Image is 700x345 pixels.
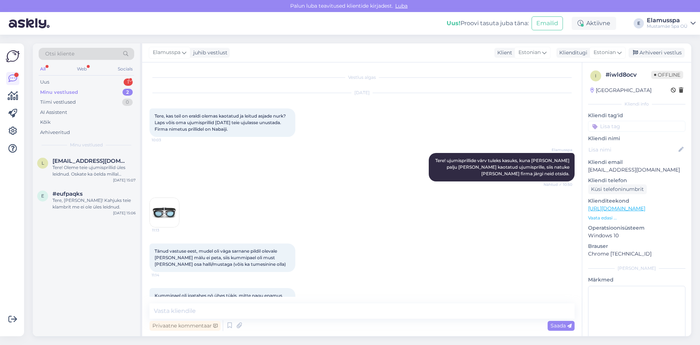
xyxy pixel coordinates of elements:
div: Mustamäe Spa OÜ [647,23,688,29]
div: Vestlus algas [149,74,575,81]
span: Estonian [518,49,541,57]
div: Uus [40,78,49,86]
div: Minu vestlused [40,89,78,96]
span: #eufpaqks [52,191,83,197]
div: 1 [124,78,133,86]
span: 11:14 [152,272,179,278]
p: Operatsioonisüsteem [588,224,685,232]
div: E [634,18,644,28]
p: Brauser [588,242,685,250]
div: Kõik [40,119,51,126]
div: Tere! Oleme teie ujumisprillid üles leidnud. Oskate ka öelda millal [PERSON_NAME] järgi tulete? :... [52,164,136,177]
span: Tere! ujumisprillide värv tuleks kasuks, kuna [PERSON_NAME] palju [PERSON_NAME] kaotatud ujumispr... [435,158,571,176]
div: [GEOGRAPHIC_DATA] [590,87,652,94]
span: 10:03 [152,137,179,143]
p: Chrome [TECHNICAL_ID] [588,250,685,258]
div: Aktiivne [572,17,616,30]
div: AI Assistent [40,109,67,116]
input: Lisa nimi [588,146,677,154]
p: Klienditeekond [588,197,685,205]
div: [DATE] 15:06 [113,210,136,216]
div: Klienditugi [556,49,587,57]
img: Attachment [150,198,179,227]
p: Windows 10 [588,232,685,239]
span: Tänud vastuse eest, mudel oli väga sarnane pildil olevale [PERSON_NAME] mälu ei peta, siis kummip... [155,248,286,267]
span: e [41,193,44,199]
span: Otsi kliente [45,50,74,58]
span: leht.riina@gmail.com [52,158,128,164]
input: Lisa tag [588,121,685,132]
div: Küsi telefoninumbrit [588,184,647,194]
div: Web [75,64,88,74]
p: Kliendi tag'id [588,112,685,119]
p: Märkmed [588,276,685,284]
div: All [39,64,47,74]
span: Elamusspa [545,147,572,153]
div: Privaatne kommentaar [149,321,221,331]
span: Offline [651,71,683,79]
p: Vaata edasi ... [588,215,685,221]
span: Nähtud ✓ 10:50 [544,182,572,187]
div: [PERSON_NAME] [588,265,685,272]
div: Elamusspa [647,18,688,23]
span: Estonian [594,49,616,57]
div: Klient [494,49,512,57]
div: Kliendi info [588,101,685,107]
div: Arhiveeri vestlus [629,48,685,58]
div: juhib vestlust [190,49,227,57]
span: Minu vestlused [70,142,103,148]
div: # iwld8ocv [606,70,651,79]
div: [DATE] [149,89,575,96]
span: 11:13 [152,227,179,233]
b: Uus! [447,20,460,27]
a: ElamusspaMustamäe Spa OÜ [647,18,696,29]
button: Emailid [532,16,563,30]
span: Elamusspa [153,49,180,57]
a: [URL][DOMAIN_NAME] [588,205,645,212]
div: Tere, [PERSON_NAME]! Kahjuks teie klambrit me ei ole üles leidnud. [52,197,136,210]
div: Arhiveeritud [40,129,70,136]
p: Kliendi telefon [588,177,685,184]
p: Kliendi nimi [588,135,685,142]
span: Saada [551,322,572,329]
span: i [595,73,596,78]
img: Askly Logo [6,49,20,63]
div: Socials [116,64,134,74]
span: Kummipael oli igatahes nö ühes tükis, mitte nagu enamus prillidel pea tagant kaheks [PERSON_NAME]... [155,293,288,325]
span: Luba [393,3,410,9]
span: Tere, kas teil on eraldi olemas kaotatud ja leitud asjade nurk? Laps võis oma ujumisprillid [DATE... [155,113,287,132]
div: Proovi tasuta juba täna: [447,19,529,28]
p: [EMAIL_ADDRESS][DOMAIN_NAME] [588,166,685,174]
div: Tiimi vestlused [40,99,76,106]
span: l [42,160,44,166]
div: 0 [122,99,133,106]
div: 2 [122,89,133,96]
p: Kliendi email [588,158,685,166]
div: [DATE] 15:07 [113,177,136,183]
